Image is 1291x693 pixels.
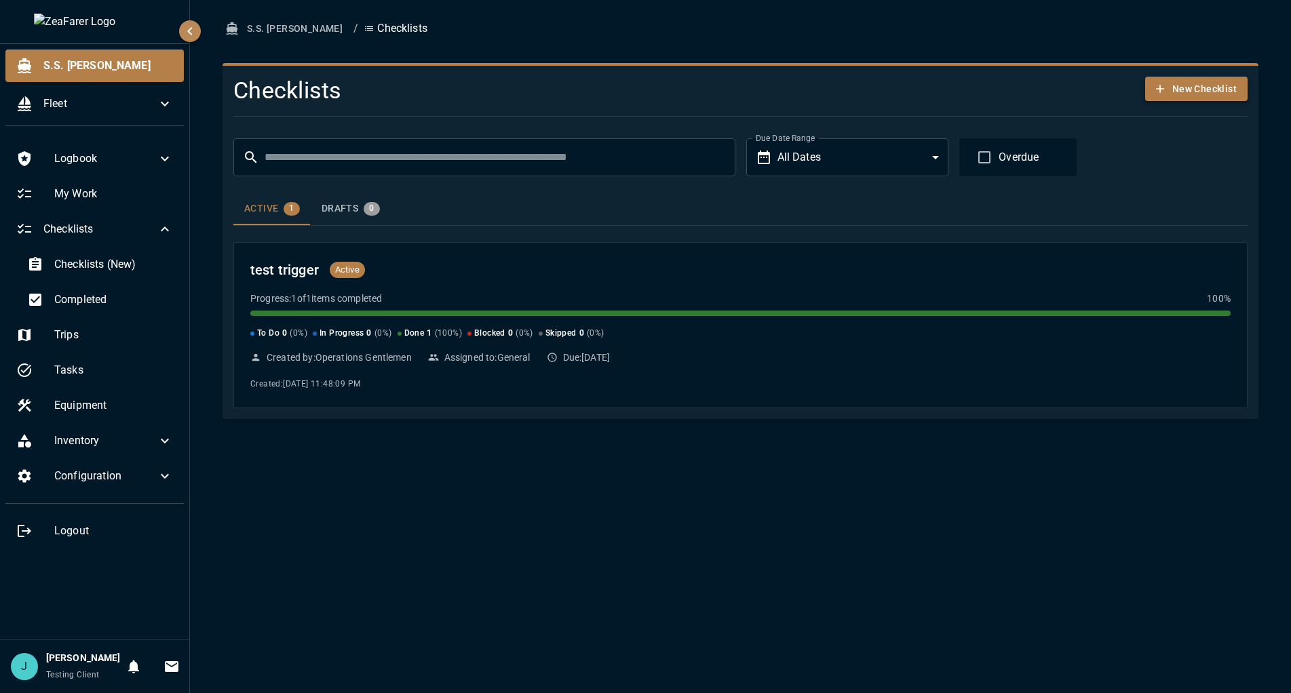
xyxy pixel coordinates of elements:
div: Checklists (New) [16,248,184,281]
div: Fleet [5,87,184,120]
div: Checklists [5,213,184,245]
span: In Progress [320,327,364,340]
span: Fleet [43,96,157,112]
span: Done [404,327,425,340]
span: Overdue [999,149,1039,165]
span: ( 0 %) [516,327,533,340]
p: Due: [DATE] [563,351,611,364]
div: Drafts [322,202,380,216]
span: 1 [284,203,299,214]
div: J [11,653,38,680]
button: Notifications [120,653,147,680]
label: Due Date Range [756,132,815,144]
span: To Do [257,327,280,340]
div: Equipment [5,389,184,422]
span: Active [330,263,365,277]
span: Trips [54,327,173,343]
span: Logout [54,523,173,539]
div: Inventory [5,424,184,457]
div: Active [244,202,300,216]
span: Completed [54,292,173,308]
p: Progress: 1 of 1 items completed [250,292,382,305]
div: Trips [5,319,184,351]
p: 100 % [1207,292,1231,305]
button: S.S. [PERSON_NAME] [223,16,348,41]
button: New Checklist [1145,77,1248,102]
span: Tasks [54,362,173,378]
span: Skipped [545,327,577,340]
button: Invitations [158,653,185,680]
span: 0 [366,327,371,340]
p: Checklists [364,20,427,37]
span: 0 [508,327,513,340]
span: Checklists [43,221,157,237]
span: S.S. [PERSON_NAME] [43,58,173,74]
div: Logbook [5,142,184,175]
div: Completed [16,283,184,316]
p: Assigned to: General [444,351,531,364]
span: 0 [282,327,287,340]
h4: Checklists [233,77,906,105]
span: Checklists (New) [54,256,173,273]
div: checklist tabs [233,193,1248,225]
li: / [353,20,358,37]
img: ZeaFarer Logo [34,14,156,30]
div: Tasks [5,354,184,387]
p: Created by: Operations Gentlemen [267,351,412,364]
span: ( 0 %) [587,327,604,340]
span: ( 0 %) [374,327,392,340]
span: Equipment [54,397,173,414]
span: Configuration [54,468,157,484]
span: 1 [427,327,431,340]
span: Testing Client [46,670,100,679]
div: My Work [5,178,184,210]
div: S.S. [PERSON_NAME] [5,49,184,82]
div: Logout [5,515,184,547]
h2: test trigger [250,259,319,281]
div: All Dates [777,138,949,176]
span: 0 [364,203,379,214]
span: My Work [54,186,173,202]
h6: [PERSON_NAME] [46,651,120,666]
span: ( 100 %) [435,327,462,340]
span: ( 0 %) [290,327,307,340]
span: Inventory [54,433,157,449]
span: Logbook [54,151,157,167]
div: Configuration [5,460,184,492]
span: Blocked [474,327,505,340]
span: 0 [579,327,584,340]
span: Created: [DATE] 11:48:09 PM [250,379,360,389]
